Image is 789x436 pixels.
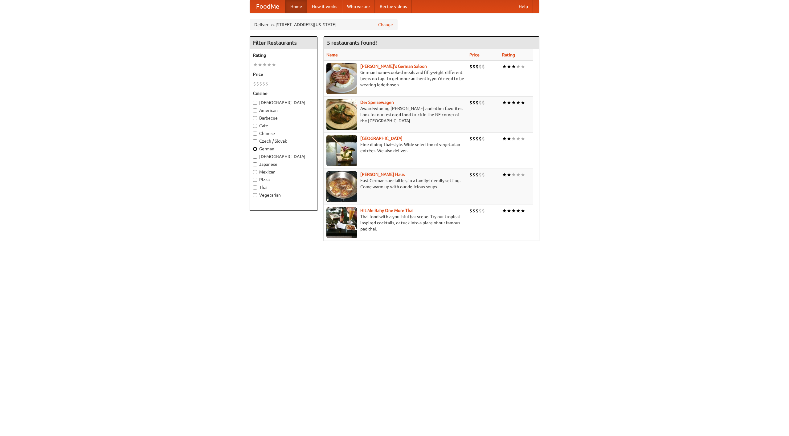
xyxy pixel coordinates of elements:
li: ★ [507,171,511,178]
li: $ [476,207,479,214]
img: speisewagen.jpg [326,99,357,130]
li: $ [482,207,485,214]
div: Deliver to: [STREET_ADDRESS][US_STATE] [250,19,398,30]
li: $ [476,99,479,106]
li: ★ [511,99,516,106]
input: [DEMOGRAPHIC_DATA] [253,155,257,159]
a: How it works [307,0,342,13]
label: Czech / Slovak [253,138,314,144]
li: $ [259,80,262,87]
label: Chinese [253,130,314,137]
li: ★ [502,99,507,106]
li: $ [472,135,476,142]
li: ★ [502,207,507,214]
h5: Rating [253,52,314,58]
li: $ [479,207,482,214]
input: Japanese [253,162,257,166]
label: Mexican [253,169,314,175]
li: ★ [253,61,258,68]
h5: Cuisine [253,90,314,96]
a: [PERSON_NAME] Haus [360,172,405,177]
li: $ [256,80,259,87]
li: $ [482,99,485,106]
li: $ [262,80,265,87]
li: $ [482,63,485,70]
img: babythai.jpg [326,207,357,238]
li: ★ [521,135,525,142]
p: Fine dining Thai-style. Wide selection of vegetarian entrées. We also deliver. [326,141,464,154]
input: Chinese [253,132,257,136]
li: $ [472,171,476,178]
p: German home-cooked meals and fifty-eight different beers on tap. To get more authentic, you'd nee... [326,69,464,88]
input: German [253,147,257,151]
input: [DEMOGRAPHIC_DATA] [253,101,257,105]
a: Hit Me Baby One More Thai [360,208,414,213]
li: ★ [516,99,521,106]
li: ★ [521,99,525,106]
input: Czech / Slovak [253,139,257,143]
li: ★ [516,63,521,70]
label: Barbecue [253,115,314,121]
li: $ [469,99,472,106]
label: Vegetarian [253,192,314,198]
li: ★ [521,63,525,70]
input: Cafe [253,124,257,128]
li: $ [469,135,472,142]
label: [DEMOGRAPHIC_DATA] [253,100,314,106]
img: esthers.jpg [326,63,357,94]
img: kohlhaus.jpg [326,171,357,202]
li: ★ [511,63,516,70]
a: FoodMe [250,0,285,13]
li: $ [472,207,476,214]
a: [PERSON_NAME]'s German Saloon [360,64,427,69]
li: ★ [507,135,511,142]
label: Japanese [253,161,314,167]
li: $ [479,99,482,106]
a: Price [469,52,480,57]
li: ★ [502,63,507,70]
a: Who we are [342,0,375,13]
ng-pluralize: 5 restaurants found! [327,40,377,46]
li: ★ [507,63,511,70]
input: American [253,108,257,112]
a: Recipe videos [375,0,412,13]
li: $ [482,135,485,142]
a: Rating [502,52,515,57]
li: ★ [511,171,516,178]
li: ★ [521,171,525,178]
li: ★ [267,61,272,68]
input: Pizza [253,178,257,182]
p: Thai food with a youthful bar scene. Try our tropical inspired cocktails, or tuck into a plate of... [326,214,464,232]
li: $ [479,63,482,70]
li: $ [482,171,485,178]
input: Thai [253,185,257,189]
h4: Filter Restaurants [250,37,317,49]
input: Vegetarian [253,193,257,197]
li: $ [469,207,472,214]
label: [DEMOGRAPHIC_DATA] [253,153,314,160]
p: Award-winning [PERSON_NAME] and other favorites. Look for our restored food truck in the NE corne... [326,105,464,124]
li: $ [265,80,268,87]
li: $ [472,63,476,70]
label: American [253,107,314,113]
b: Der Speisewagen [360,100,394,105]
li: $ [476,63,479,70]
input: Mexican [253,170,257,174]
li: ★ [507,207,511,214]
li: $ [469,171,472,178]
li: $ [469,63,472,70]
li: ★ [516,207,521,214]
label: Pizza [253,177,314,183]
li: ★ [258,61,262,68]
li: ★ [502,135,507,142]
li: ★ [272,61,276,68]
li: ★ [516,171,521,178]
li: ★ [262,61,267,68]
h5: Price [253,71,314,77]
a: [GEOGRAPHIC_DATA] [360,136,403,141]
a: Home [285,0,307,13]
li: $ [476,171,479,178]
